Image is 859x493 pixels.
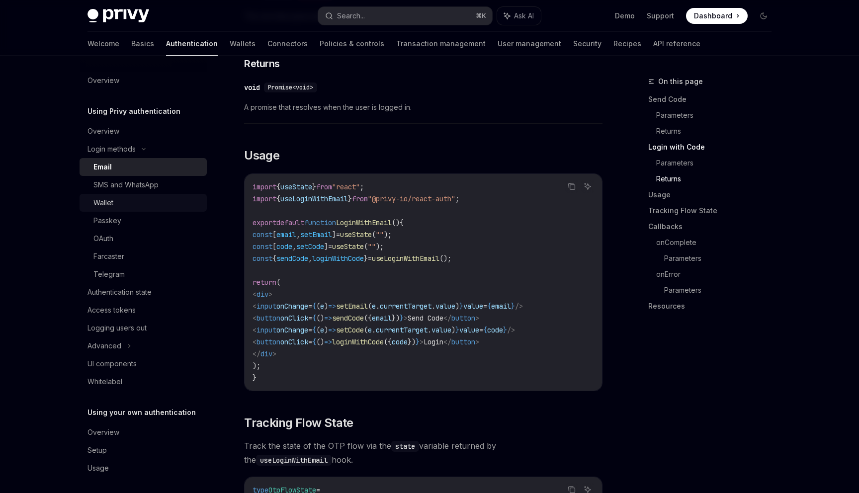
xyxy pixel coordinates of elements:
span: value [435,302,455,311]
span: } [312,182,316,191]
span: }) [392,314,400,323]
span: } [503,326,507,334]
span: e [320,326,324,334]
span: ; [360,182,364,191]
span: = [479,326,483,334]
span: A promise that resolves when the user is logged in. [244,101,602,113]
span: } [416,337,420,346]
span: /> [507,326,515,334]
span: . [431,302,435,311]
span: () [392,218,400,227]
span: onChange [276,302,308,311]
span: loginWithCode [312,254,364,263]
span: code [392,337,408,346]
span: useState [280,182,312,191]
a: Basics [131,32,154,56]
a: Usage [80,459,207,477]
a: Recipes [613,32,641,56]
button: Ask AI [581,180,594,193]
code: useLoginWithEmail [256,455,332,466]
span: { [276,182,280,191]
span: ⌘ K [476,12,486,20]
a: Callbacks [648,219,779,235]
span: } [511,302,515,311]
a: Parameters [664,282,779,298]
span: () [316,314,324,323]
a: Overview [80,423,207,441]
span: </ [253,349,260,358]
span: [ [272,242,276,251]
span: Send Code [408,314,443,323]
span: = [336,230,340,239]
span: > [272,349,276,358]
span: => [328,302,336,311]
span: from [352,194,368,203]
span: < [253,302,257,311]
span: Login [424,337,443,346]
span: const [253,254,272,263]
span: . [376,302,380,311]
span: ({ [364,314,372,323]
a: Wallet [80,194,207,212]
a: User management [498,32,561,56]
span: = [483,302,487,311]
a: Send Code [648,91,779,107]
span: => [324,314,332,323]
span: ); [384,230,392,239]
span: function [304,218,336,227]
span: setCode [336,326,364,334]
div: Farcaster [93,250,124,262]
a: Overview [80,122,207,140]
a: Parameters [656,107,779,123]
span: useLoginWithEmail [280,194,348,203]
span: Track the state of the OTP flow via the variable returned by the hook. [244,439,602,467]
div: Access tokens [87,304,136,316]
span: code [487,326,503,334]
span: => [324,337,332,346]
a: Resources [648,298,779,314]
span: < [253,337,257,346]
span: < [253,290,257,299]
a: Usage [648,187,779,203]
span: < [253,326,257,334]
span: On this page [658,76,703,87]
span: > [475,314,479,323]
code: state [391,441,419,452]
span: button [451,314,475,323]
span: = [368,254,372,263]
span: ; [455,194,459,203]
span: } [459,302,463,311]
a: Policies & controls [320,32,384,56]
span: div [260,349,272,358]
a: Authentication [166,32,218,56]
a: Transaction management [396,32,486,56]
div: Authentication state [87,286,152,298]
span: = [308,326,312,334]
a: Welcome [87,32,119,56]
span: { [276,194,280,203]
span: value [463,302,483,311]
span: setEmail [300,230,332,239]
div: Telegram [93,268,125,280]
span: value [459,326,479,334]
span: LoginWithEmail [336,218,392,227]
span: onClick [280,337,308,346]
div: Advanced [87,340,121,352]
a: UI components [80,355,207,373]
img: dark logo [87,9,149,23]
a: Demo [615,11,635,21]
a: Parameters [656,155,779,171]
span: e [320,302,324,311]
div: Setup [87,444,107,456]
span: > [404,314,408,323]
div: Usage [87,462,109,474]
span: ) [324,302,328,311]
a: API reference [653,32,700,56]
a: Login with Code [648,139,779,155]
span: button [451,337,475,346]
span: code [276,242,292,251]
span: { [312,326,316,334]
button: Search...⌘K [318,7,492,25]
span: { [483,326,487,334]
h5: Using your own authentication [87,407,196,418]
